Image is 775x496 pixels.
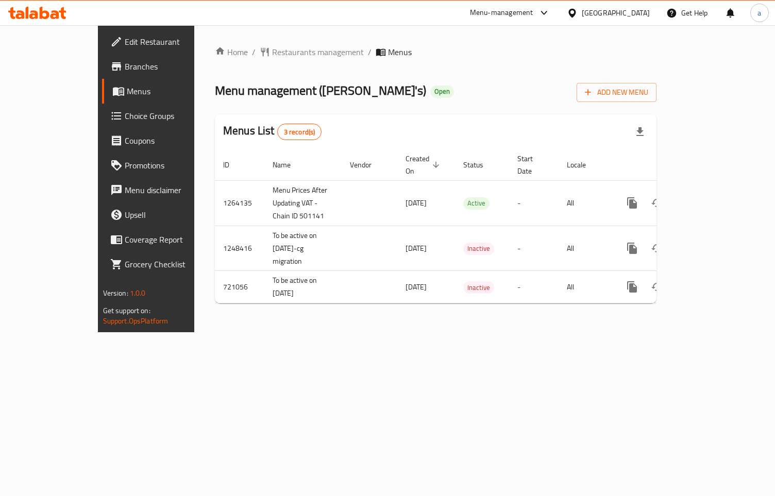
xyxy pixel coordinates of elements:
[430,87,454,96] span: Open
[559,180,612,226] td: All
[215,46,248,58] a: Home
[620,236,645,261] button: more
[102,54,227,79] a: Branches
[463,243,494,255] div: Inactive
[102,227,227,252] a: Coverage Report
[125,60,219,73] span: Branches
[368,46,372,58] li: /
[103,304,150,317] span: Get support on:
[463,197,490,210] div: Active
[585,86,648,99] span: Add New Menu
[612,149,727,181] th: Actions
[125,258,219,270] span: Grocery Checklist
[223,159,243,171] span: ID
[273,159,304,171] span: Name
[103,314,169,328] a: Support.OpsPlatform
[628,119,652,144] div: Export file
[215,271,264,303] td: 721056
[406,242,427,255] span: [DATE]
[582,7,650,19] div: [GEOGRAPHIC_DATA]
[388,46,412,58] span: Menus
[125,134,219,147] span: Coupons
[102,178,227,202] a: Menu disclaimer
[102,153,227,178] a: Promotions
[215,180,264,226] td: 1264135
[102,252,227,277] a: Grocery Checklist
[260,46,364,58] a: Restaurants management
[620,191,645,215] button: more
[102,29,227,54] a: Edit Restaurant
[102,79,227,104] a: Menus
[215,79,426,102] span: Menu management ( [PERSON_NAME]'s )
[125,184,219,196] span: Menu disclaimer
[470,7,533,19] div: Menu-management
[406,196,427,210] span: [DATE]
[215,226,264,271] td: 1248416
[559,226,612,271] td: All
[215,46,656,58] nav: breadcrumb
[509,271,559,303] td: -
[463,281,494,294] div: Inactive
[645,191,669,215] button: Change Status
[350,159,385,171] span: Vendor
[103,286,128,300] span: Version:
[125,233,219,246] span: Coverage Report
[215,149,727,304] table: enhanced table
[509,180,559,226] td: -
[264,180,342,226] td: Menu Prices After Updating VAT - Chain ID 501141
[517,152,546,177] span: Start Date
[757,7,761,19] span: a
[645,236,669,261] button: Change Status
[463,197,490,209] span: Active
[264,226,342,271] td: To be active on [DATE]-cg migration
[463,282,494,294] span: Inactive
[278,127,322,137] span: 3 record(s)
[463,243,494,254] span: Inactive
[406,280,427,294] span: [DATE]
[559,271,612,303] td: All
[645,275,669,299] button: Change Status
[102,202,227,227] a: Upsell
[125,159,219,172] span: Promotions
[125,110,219,122] span: Choice Groups
[463,159,497,171] span: Status
[252,46,256,58] li: /
[620,275,645,299] button: more
[130,286,146,300] span: 1.0.0
[277,124,322,140] div: Total records count
[567,159,599,171] span: Locale
[272,46,364,58] span: Restaurants management
[102,104,227,128] a: Choice Groups
[264,271,342,303] td: To be active on [DATE]
[125,36,219,48] span: Edit Restaurant
[430,85,454,98] div: Open
[125,209,219,221] span: Upsell
[577,83,656,102] button: Add New Menu
[509,226,559,271] td: -
[102,128,227,153] a: Coupons
[406,152,443,177] span: Created On
[127,85,219,97] span: Menus
[223,123,322,140] h2: Menus List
